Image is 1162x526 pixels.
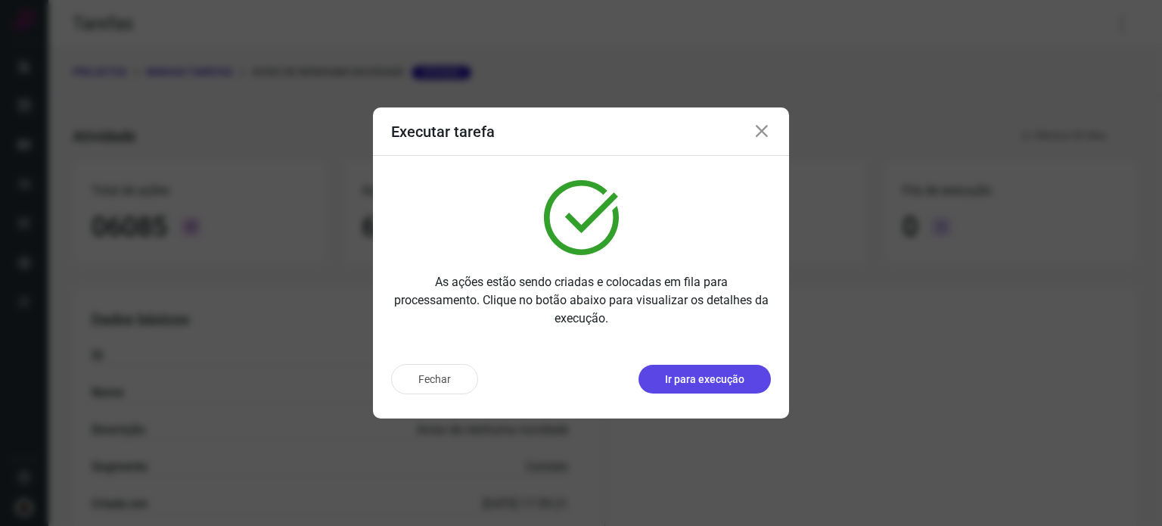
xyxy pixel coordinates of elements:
p: Ir para execução [665,372,744,387]
button: Ir para execução [638,365,771,394]
img: verified.svg [544,180,619,255]
h3: Executar tarefa [391,123,495,141]
button: Fechar [391,364,478,394]
p: As ações estão sendo criadas e colocadas em fila para processamento. Clique no botão abaixo para ... [391,273,771,328]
